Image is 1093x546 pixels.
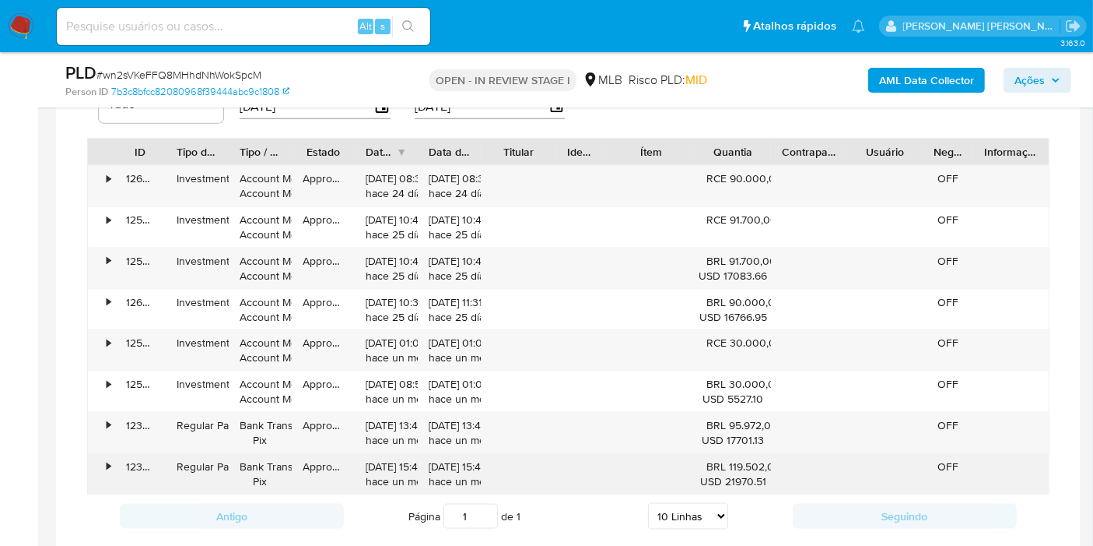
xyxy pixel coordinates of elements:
input: Pesquise usuários ou casos... [57,16,430,37]
span: MID [685,71,707,89]
b: AML Data Collector [879,68,974,93]
b: Person ID [65,85,108,99]
p: leticia.merlin@mercadolivre.com [903,19,1060,33]
a: Notificações [852,19,865,33]
span: 3.163.0 [1060,37,1085,49]
span: Atalhos rápidos [753,18,836,34]
span: Alt [359,19,372,33]
div: MLB [583,72,622,89]
span: s [380,19,385,33]
b: PLD [65,60,96,85]
span: # wn2sVKeFFQ8MHhdNhWokSpcM [96,67,261,83]
button: AML Data Collector [868,68,985,93]
span: Ações [1014,68,1045,93]
span: Risco PLD: [629,72,707,89]
p: OPEN - IN REVIEW STAGE I [429,69,576,91]
a: Sair [1065,18,1081,34]
a: 7b3c8bfcc82080968f39444abc9c1808 [111,85,289,99]
button: search-icon [392,16,424,37]
button: Ações [1004,68,1071,93]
